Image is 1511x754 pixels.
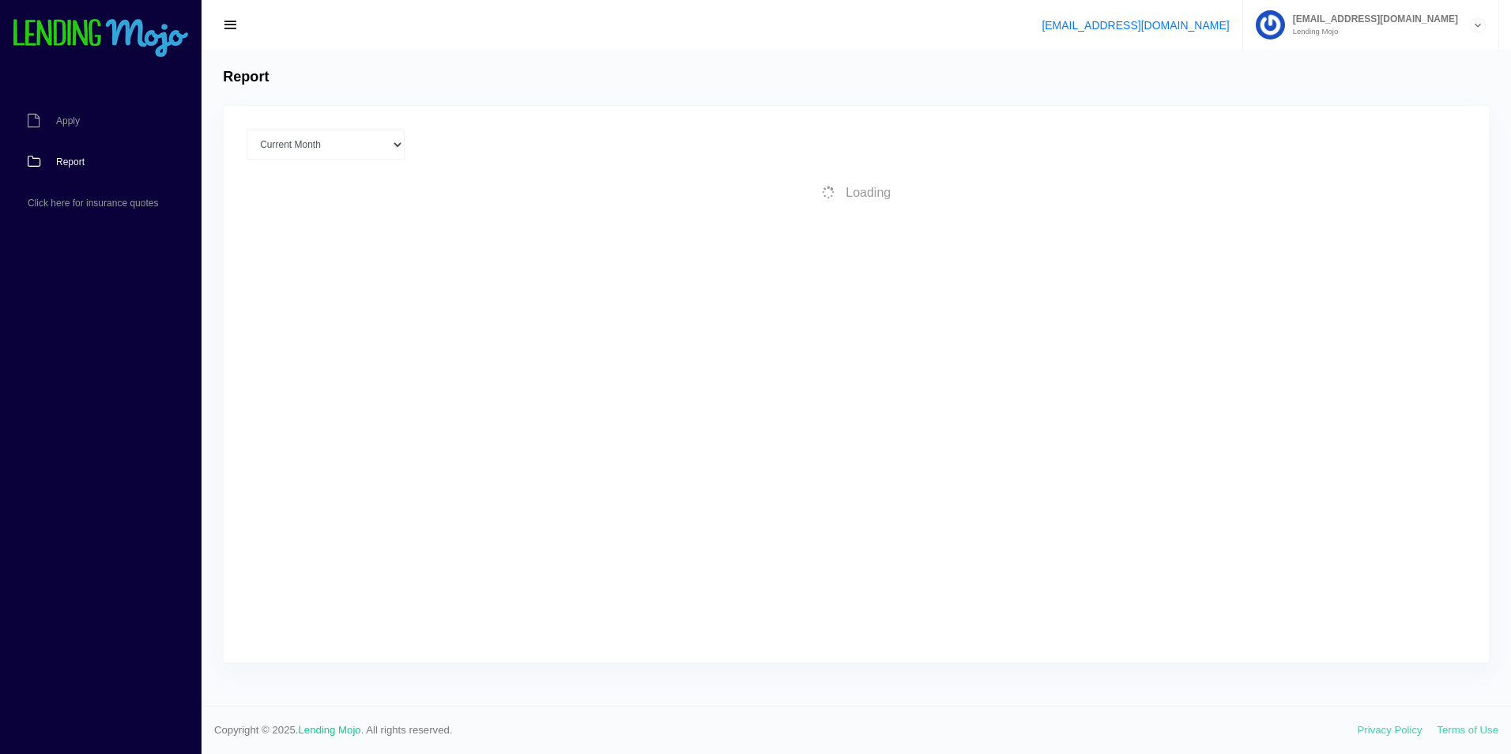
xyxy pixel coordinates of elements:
small: Lending Mojo [1285,28,1458,36]
span: [EMAIL_ADDRESS][DOMAIN_NAME] [1285,14,1458,24]
img: Profile image [1256,10,1285,40]
span: Copyright © 2025. . All rights reserved. [214,722,1358,738]
a: [EMAIL_ADDRESS][DOMAIN_NAME] [1042,19,1229,32]
h4: Report [223,69,269,86]
a: Terms of Use [1437,724,1498,736]
span: Click here for insurance quotes [28,198,158,208]
span: Loading [846,186,891,199]
a: Lending Mojo [299,724,361,736]
img: logo-small.png [12,19,190,58]
span: Report [56,157,85,167]
a: Privacy Policy [1358,724,1422,736]
span: Apply [56,116,80,126]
